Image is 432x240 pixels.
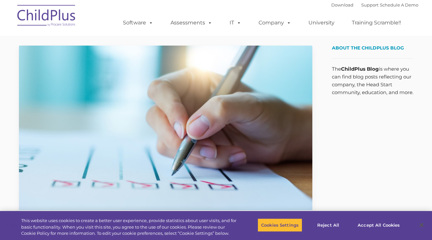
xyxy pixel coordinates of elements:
a: Download [331,2,353,7]
strong: ChildPlus Blog [341,66,379,72]
font: | [331,2,418,7]
a: Schedule A Demo [380,2,418,7]
a: Training Scramble!! [345,16,408,29]
button: Accept All Cookies [354,218,403,232]
img: ChildPlus by Procare Solutions [14,0,79,33]
span: About the ChildPlus Blog [332,45,404,51]
a: University [302,16,341,29]
button: Cookies Settings [258,218,302,232]
a: Software [116,16,160,29]
a: IT [223,16,248,29]
button: Close [414,218,429,232]
p: The is where you can find blog posts reflecting our company, the Head Start community, education,... [332,65,413,96]
a: Support [361,2,379,7]
img: Efficiency Boost: ChildPlus Online's Enhanced Family Pre-Application Process - Streamlining Appli... [19,46,312,210]
div: This website uses cookies to create a better user experience, provide statistics about user visit... [21,218,238,237]
a: Assessments [164,16,219,29]
a: Company [252,16,298,29]
button: Reject All [308,218,349,232]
